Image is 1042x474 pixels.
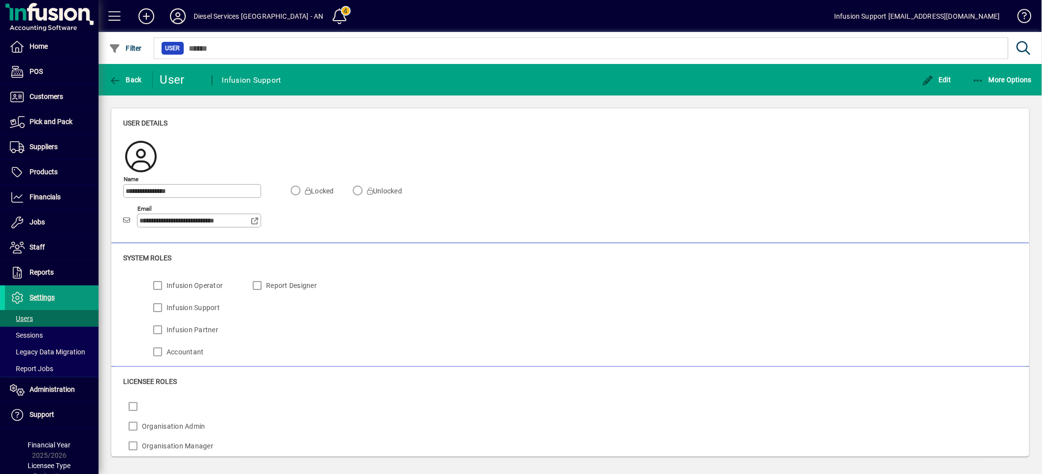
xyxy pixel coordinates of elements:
[28,462,71,470] span: Licensee Type
[922,76,951,84] span: Edit
[28,441,71,449] span: Financial Year
[10,365,53,373] span: Report Jobs
[30,193,61,201] span: Financials
[30,118,72,126] span: Pick and Pack
[5,327,99,344] a: Sessions
[30,168,58,176] span: Products
[5,85,99,109] a: Customers
[5,34,99,59] a: Home
[5,210,99,235] a: Jobs
[106,71,144,89] button: Back
[137,205,152,212] mat-label: Email
[106,39,144,57] button: Filter
[30,293,55,301] span: Settings
[5,360,99,377] a: Report Jobs
[5,260,99,285] a: Reports
[5,60,99,84] a: POS
[5,135,99,159] a: Suppliers
[109,76,142,84] span: Back
[5,378,99,402] a: Administration
[5,403,99,427] a: Support
[5,310,99,327] a: Users
[30,385,75,393] span: Administration
[5,344,99,360] a: Legacy Data Migration
[10,315,33,322] span: Users
[834,8,1000,24] div: Infusion Support [EMAIL_ADDRESS][DOMAIN_NAME]
[5,185,99,210] a: Financials
[30,243,45,251] span: Staff
[124,175,138,182] mat-label: Name
[160,72,202,88] div: User
[30,143,58,151] span: Suppliers
[30,268,54,276] span: Reports
[5,235,99,260] a: Staff
[30,218,45,226] span: Jobs
[30,93,63,100] span: Customers
[30,411,54,418] span: Support
[30,67,43,75] span: POS
[123,254,171,262] span: System roles
[10,348,85,356] span: Legacy Data Migration
[5,160,99,185] a: Products
[30,42,48,50] span: Home
[222,72,281,88] div: Infusion Support
[972,76,1032,84] span: More Options
[131,7,162,25] button: Add
[109,44,142,52] span: Filter
[194,8,324,24] div: Diesel Services [GEOGRAPHIC_DATA] - AN
[166,43,180,53] span: User
[970,71,1035,89] button: More Options
[5,110,99,134] a: Pick and Pack
[99,71,153,89] app-page-header-button: Back
[10,331,43,339] span: Sessions
[162,7,194,25] button: Profile
[123,119,168,127] span: User details
[919,71,954,89] button: Edit
[123,378,177,385] span: Licensee roles
[1010,2,1030,34] a: Knowledge Base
